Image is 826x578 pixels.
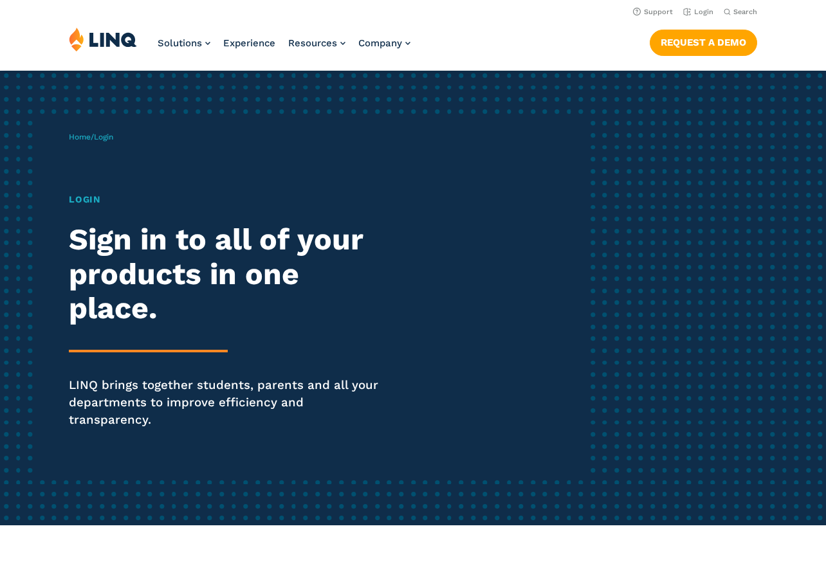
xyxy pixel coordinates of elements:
[69,222,387,325] h2: Sign in to all of your products in one place.
[724,7,757,17] button: Open Search Bar
[358,37,402,49] span: Company
[94,132,113,141] span: Login
[69,132,113,141] span: /
[650,30,757,55] a: Request a Demo
[69,377,387,428] p: LINQ brings together students, parents and all your departments to improve efficiency and transpa...
[733,8,757,16] span: Search
[288,37,337,49] span: Resources
[158,37,210,49] a: Solutions
[158,37,202,49] span: Solutions
[223,37,275,49] a: Experience
[650,27,757,55] nav: Button Navigation
[69,132,91,141] a: Home
[683,8,713,16] a: Login
[69,27,137,51] img: LINQ | K‑12 Software
[158,27,410,69] nav: Primary Navigation
[288,37,345,49] a: Resources
[358,37,410,49] a: Company
[633,8,673,16] a: Support
[69,193,387,206] h1: Login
